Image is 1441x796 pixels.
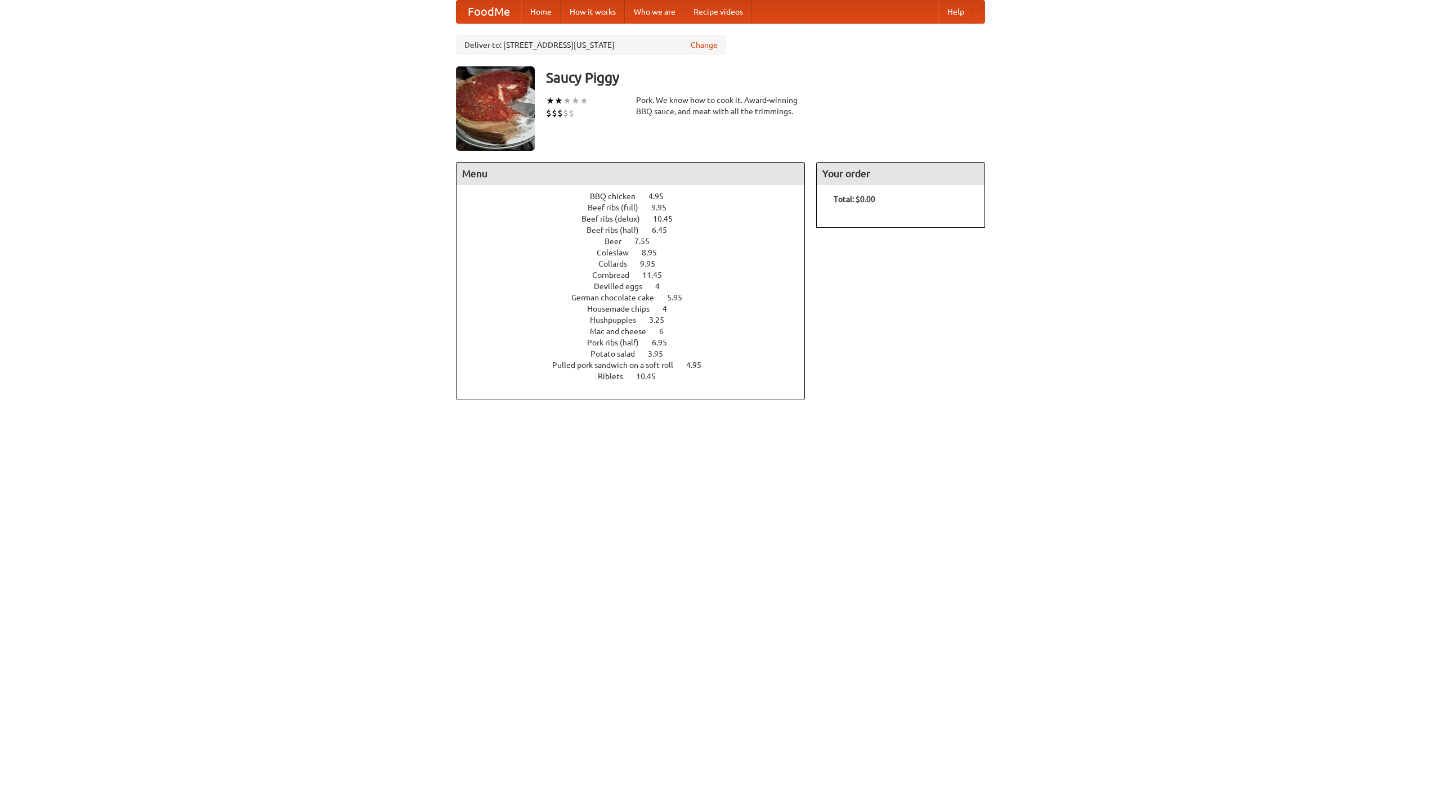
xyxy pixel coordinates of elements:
img: angular.jpg [456,66,535,151]
span: German chocolate cake [571,293,665,302]
span: 11.45 [642,271,673,280]
a: Home [521,1,561,23]
span: Beef ribs (delux) [581,214,651,223]
h3: Saucy Piggy [546,66,985,89]
li: $ [557,107,563,119]
span: 4.95 [686,361,713,370]
a: Who we are [625,1,684,23]
a: Coleslaw 8.95 [597,248,678,257]
div: Deliver to: [STREET_ADDRESS][US_STATE] [456,35,726,55]
b: Total: $0.00 [834,195,875,204]
a: Hushpuppies 3.25 [590,316,685,325]
a: German chocolate cake 5.95 [571,293,703,302]
div: Pork. We know how to cook it. Award-winning BBQ sauce, and meat with all the trimmings. [636,95,805,117]
a: BBQ chicken 4.95 [590,192,684,201]
a: Devilled eggs 4 [594,282,681,291]
span: Beef ribs (half) [587,226,650,235]
span: 6.45 [652,226,678,235]
span: Hushpuppies [590,316,647,325]
li: $ [569,107,574,119]
a: Beef ribs (delux) 10.45 [581,214,693,223]
li: ★ [571,95,580,107]
li: ★ [580,95,588,107]
span: 3.95 [648,349,674,358]
a: Riblets 10.45 [598,372,677,381]
span: BBQ chicken [590,192,647,201]
span: 6 [659,327,675,336]
span: 8.95 [642,248,668,257]
span: 5.95 [667,293,693,302]
a: Beef ribs (full) 9.95 [588,203,687,212]
li: $ [546,107,552,119]
span: 10.45 [653,214,684,223]
span: Potato salad [590,349,646,358]
li: ★ [563,95,571,107]
span: 7.55 [634,237,661,246]
a: Recipe videos [684,1,752,23]
h4: Menu [457,163,804,185]
span: 9.95 [651,203,678,212]
span: Collards [598,259,638,268]
a: Collards 9.95 [598,259,676,268]
span: Beef ribs (full) [588,203,650,212]
span: 4.95 [648,192,675,201]
a: Potato salad 3.95 [590,349,684,358]
span: Riblets [598,372,634,381]
h4: Your order [817,163,984,185]
a: How it works [561,1,625,23]
span: 4 [655,282,671,291]
span: Devilled eggs [594,282,654,291]
span: 3.25 [649,316,675,325]
span: Mac and cheese [590,327,657,336]
a: Mac and cheese 6 [590,327,684,336]
a: Change [691,39,718,51]
span: 6.95 [652,338,678,347]
li: $ [552,107,557,119]
a: Beer 7.55 [605,237,670,246]
a: Pork ribs (half) 6.95 [587,338,688,347]
span: Pork ribs (half) [587,338,650,347]
span: Housemade chips [587,304,661,313]
span: Pulled pork sandwich on a soft roll [552,361,684,370]
a: Beef ribs (half) 6.45 [587,226,688,235]
span: 4 [663,304,678,313]
li: ★ [546,95,554,107]
li: ★ [554,95,563,107]
span: 9.95 [640,259,666,268]
a: Help [938,1,973,23]
span: Beer [605,237,633,246]
a: Cornbread 11.45 [592,271,683,280]
span: Coleslaw [597,248,640,257]
a: FoodMe [457,1,521,23]
li: $ [563,107,569,119]
span: Cornbread [592,271,641,280]
span: 10.45 [636,372,667,381]
a: Pulled pork sandwich on a soft roll 4.95 [552,361,722,370]
a: Housemade chips 4 [587,304,688,313]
